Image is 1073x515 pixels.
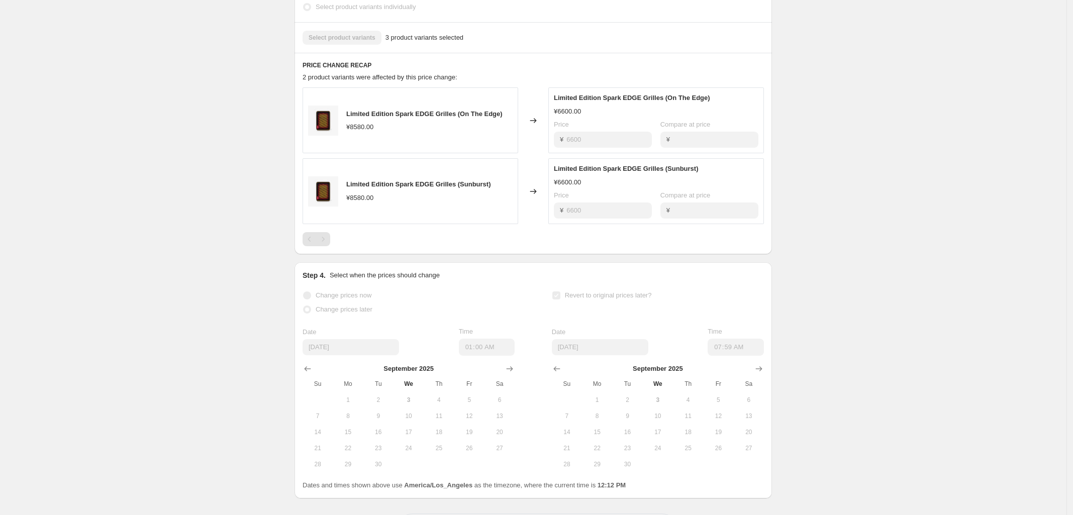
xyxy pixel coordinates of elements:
span: Compare at price [660,121,711,128]
span: Limited Edition Spark EDGE Grilles (Sunburst) [346,180,491,188]
span: 27 [738,444,760,452]
button: Wednesday September 17 2025 [394,424,424,440]
span: Su [307,380,329,388]
th: Friday [454,376,484,392]
span: 7 [556,412,578,420]
th: Sunday [303,376,333,392]
span: 27 [489,444,511,452]
button: Tuesday September 16 2025 [363,424,394,440]
span: 29 [586,460,608,468]
button: Tuesday September 9 2025 [363,408,394,424]
span: ¥ [560,136,563,143]
span: 11 [428,412,450,420]
button: Friday September 26 2025 [454,440,484,456]
button: Tuesday September 30 2025 [363,456,394,472]
span: 21 [307,444,329,452]
span: Tu [367,380,389,388]
span: 18 [677,428,699,436]
button: Sunday September 14 2025 [303,424,333,440]
span: 6 [489,396,511,404]
th: Monday [333,376,363,392]
h2: Step 4. [303,270,326,280]
span: 13 [489,412,511,420]
button: Monday September 15 2025 [333,424,363,440]
span: 20 [738,428,760,436]
th: Tuesday [612,376,642,392]
span: Change prices later [316,305,372,313]
button: Saturday September 6 2025 [484,392,515,408]
img: 1_5d78ac14-0394-4fd2-9d85-00d5d24245a5_80x.jpg [308,176,338,207]
button: Show next month, October 2025 [503,362,517,376]
button: Friday September 12 2025 [454,408,484,424]
button: Thursday September 18 2025 [424,424,454,440]
div: ¥8580.00 [346,122,373,132]
button: Monday September 29 2025 [582,456,612,472]
span: 19 [707,428,729,436]
span: 22 [586,444,608,452]
th: Saturday [734,376,764,392]
button: Saturday September 13 2025 [484,408,515,424]
span: Price [554,121,569,128]
span: 14 [556,428,578,436]
span: 28 [556,460,578,468]
button: Thursday September 4 2025 [424,392,454,408]
th: Sunday [552,376,582,392]
span: 16 [616,428,638,436]
span: We [398,380,420,388]
span: Limited Edition Spark EDGE Grilles (Sunburst) [554,165,698,172]
button: Saturday September 13 2025 [734,408,764,424]
span: 8 [337,412,359,420]
span: Su [556,380,578,388]
span: We [647,380,669,388]
span: 3 [398,396,420,404]
button: Sunday September 21 2025 [552,440,582,456]
button: Wednesday September 17 2025 [643,424,673,440]
span: Revert to original prices later? [565,291,652,299]
span: Th [428,380,450,388]
span: 8 [586,412,608,420]
button: Monday September 8 2025 [333,408,363,424]
button: Today Wednesday September 3 2025 [643,392,673,408]
button: Monday September 8 2025 [582,408,612,424]
span: Limited Edition Spark EDGE Grilles (On The Edge) [554,94,710,101]
th: Thursday [424,376,454,392]
span: Tu [616,380,638,388]
span: 18 [428,428,450,436]
span: Fr [458,380,480,388]
span: Dates and times shown above use as the timezone, where the current time is [303,481,626,489]
input: 9/3/2025 [552,339,648,355]
button: Wednesday September 24 2025 [394,440,424,456]
span: Price [554,191,569,199]
button: Tuesday September 23 2025 [363,440,394,456]
h6: PRICE CHANGE RECAP [303,61,764,69]
span: 24 [398,444,420,452]
span: Limited Edition Spark EDGE Grilles (On The Edge) [346,110,503,118]
button: Sunday September 7 2025 [303,408,333,424]
th: Monday [582,376,612,392]
span: ¥ [666,207,670,214]
span: 11 [677,412,699,420]
span: 10 [647,412,669,420]
button: Saturday September 20 2025 [734,424,764,440]
button: Wednesday September 24 2025 [643,440,673,456]
button: Tuesday September 2 2025 [612,392,642,408]
button: Thursday September 25 2025 [673,440,703,456]
span: 22 [337,444,359,452]
span: 7 [307,412,329,420]
span: 4 [428,396,450,404]
span: ¥ [666,136,670,143]
button: Saturday September 6 2025 [734,392,764,408]
th: Wednesday [394,376,424,392]
span: ¥ [560,207,563,214]
button: Thursday September 4 2025 [673,392,703,408]
span: 28 [307,460,329,468]
span: Sa [738,380,760,388]
b: America/Los_Angeles [404,481,472,489]
span: 2 product variants were affected by this price change: [303,73,457,81]
button: Sunday September 21 2025 [303,440,333,456]
span: 5 [458,396,480,404]
p: Select when the prices should change [330,270,440,280]
button: Monday September 29 2025 [333,456,363,472]
span: 24 [647,444,669,452]
input: 12:00 [459,339,515,356]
